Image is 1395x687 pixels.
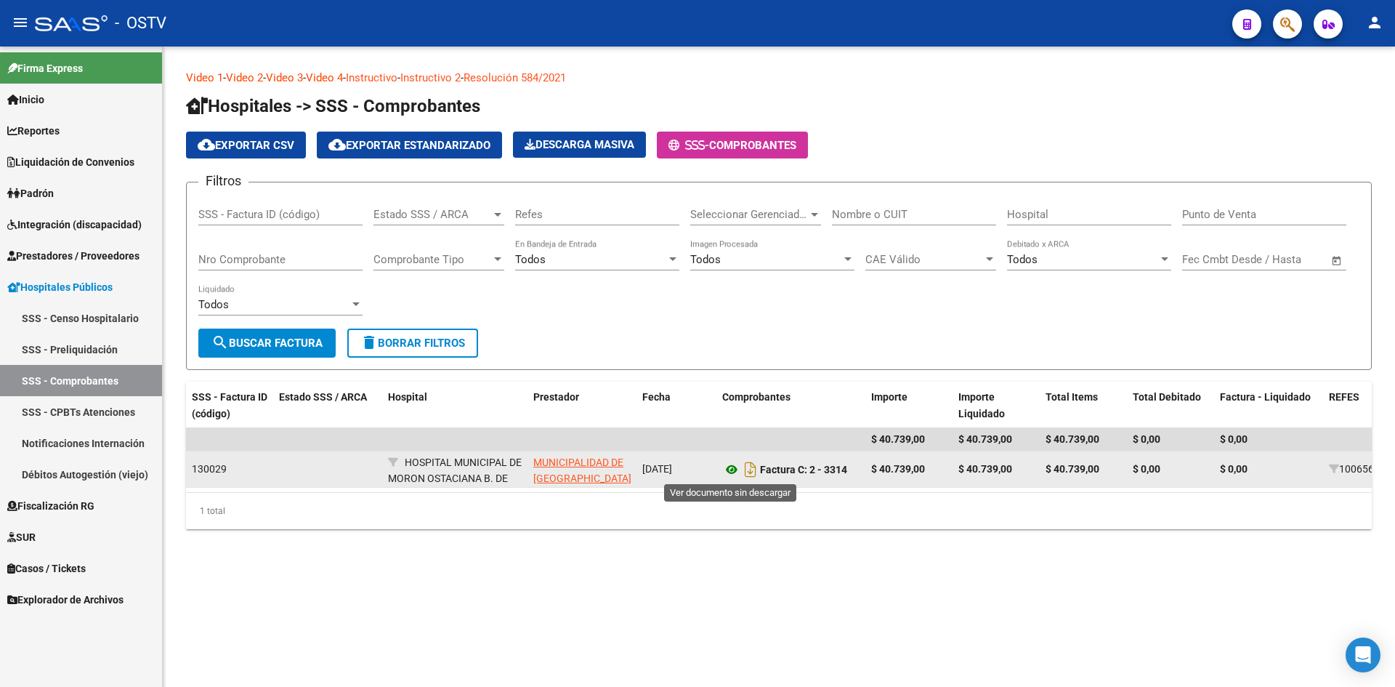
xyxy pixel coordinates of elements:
div: Open Intercom Messenger [1346,638,1380,672]
span: Importe [871,391,907,403]
a: Video 2 [226,71,263,84]
span: HOSPITAL MUNICIPAL DE MORON OSTACIANA B. DE [GEOGRAPHIC_DATA] [388,457,522,502]
input: Fecha fin [1254,253,1325,266]
strong: $ 40.739,00 [1046,463,1099,475]
span: SUR [7,529,36,545]
a: Video 3 [266,71,303,84]
span: - [668,139,709,152]
strong: : 2 - 3314 [760,464,847,475]
span: Importe Liquidado [958,391,1005,419]
span: $ 40.739,00 [958,433,1012,445]
span: Borrar Filtros [360,337,465,350]
strong: $ 0,00 [1133,463,1160,475]
a: Instructivo 2 [400,71,461,84]
span: Descarga Masiva [525,138,634,151]
span: Todos [690,253,721,266]
a: Instructivo [346,71,397,84]
span: Prestadores / Proveedores [7,248,139,264]
span: REFES [1329,391,1359,403]
span: Hospitales -> SSS - Comprobantes [186,96,480,116]
span: $ 0,00 [1133,433,1160,445]
span: Total Items [1046,391,1098,403]
button: Buscar Factura [198,329,336,358]
mat-icon: person [1366,14,1383,31]
datatable-header-cell: Importe [865,382,953,496]
span: Padrón [7,185,54,201]
span: Fiscalización RG [7,498,94,514]
span: Estado SSS / ARCA [373,208,491,221]
button: -COMPROBANTES [657,132,808,158]
span: Explorador de Archivos [7,592,124,608]
h3: Filtros [198,171,248,191]
mat-icon: menu [12,14,29,31]
p: - - - - - - [186,70,1372,86]
datatable-header-cell: Hospital [382,382,527,496]
span: COMPROBANTES [709,139,796,152]
span: $ 0,00 [1220,433,1248,445]
input: Fecha inicio [1182,253,1241,266]
span: Hospitales Públicos [7,279,113,295]
a: Video 1 [186,71,223,84]
span: Prestador [533,391,579,403]
button: Borrar Filtros [347,329,478,358]
span: Factura C [760,464,804,475]
button: Descarga Masiva [513,132,646,158]
mat-icon: cloud_download [198,136,215,153]
span: Casos / Tickets [7,561,86,576]
span: Seleccionar Gerenciador [690,208,808,221]
datatable-header-cell: Importe Liquidado [953,382,1040,496]
datatable-header-cell: Comprobantes [716,382,865,496]
span: SSS - Factura ID (código) [192,391,267,419]
span: Todos [515,253,546,266]
span: Estado SSS / ARCA [279,391,367,403]
span: MUNICIPALIDAD DE [GEOGRAPHIC_DATA] [533,457,631,485]
button: Open calendar [1329,252,1346,269]
strong: $ 0,00 [1220,463,1248,475]
span: Todos [198,298,229,311]
i: Descargar documento [741,458,760,481]
div: - 30999273250 [533,454,631,485]
strong: $ 40.739,00 [871,463,925,475]
a: Resolución 584/2021 [464,71,566,84]
span: Factura - Liquidado [1220,391,1311,403]
span: Fecha [642,391,671,403]
mat-icon: delete [360,334,378,351]
span: Total Debitado [1133,391,1201,403]
app-download-masive: Descarga masiva de comprobantes (adjuntos) [513,132,646,158]
datatable-header-cell: SSS - Factura ID (código) [186,382,273,496]
mat-icon: search [211,334,229,351]
span: Exportar Estandarizado [328,139,490,152]
datatable-header-cell: Prestador [527,382,636,496]
span: Comprobante Tipo [373,253,491,266]
a: Video 4 [306,71,343,84]
datatable-header-cell: Estado SSS / ARCA [273,382,382,496]
span: Buscar Factura [211,337,323,350]
span: Reportes [7,123,60,139]
datatable-header-cell: Total Items [1040,382,1127,496]
button: Exportar CSV [186,132,306,158]
span: Comprobantes [722,391,790,403]
span: Hospital [388,391,427,403]
span: [DATE] [642,463,672,475]
span: - OSTV [115,7,166,39]
span: Liquidación de Convenios [7,154,134,170]
span: CAE Válido [865,253,983,266]
div: 1 total [186,493,1372,529]
strong: $ 40.739,00 [958,463,1012,475]
span: $ 40.739,00 [1046,433,1099,445]
span: $ 40.739,00 [871,433,925,445]
span: Todos [1007,253,1038,266]
datatable-header-cell: Factura - Liquidado [1214,382,1323,496]
span: Exportar CSV [198,139,294,152]
span: Firma Express [7,60,83,76]
span: Integración (discapacidad) [7,217,142,233]
button: Exportar Estandarizado [317,132,502,158]
mat-icon: cloud_download [328,136,346,153]
datatable-header-cell: Fecha [636,382,716,496]
span: Inicio [7,92,44,108]
span: 130029 [192,463,227,475]
datatable-header-cell: Total Debitado [1127,382,1214,496]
